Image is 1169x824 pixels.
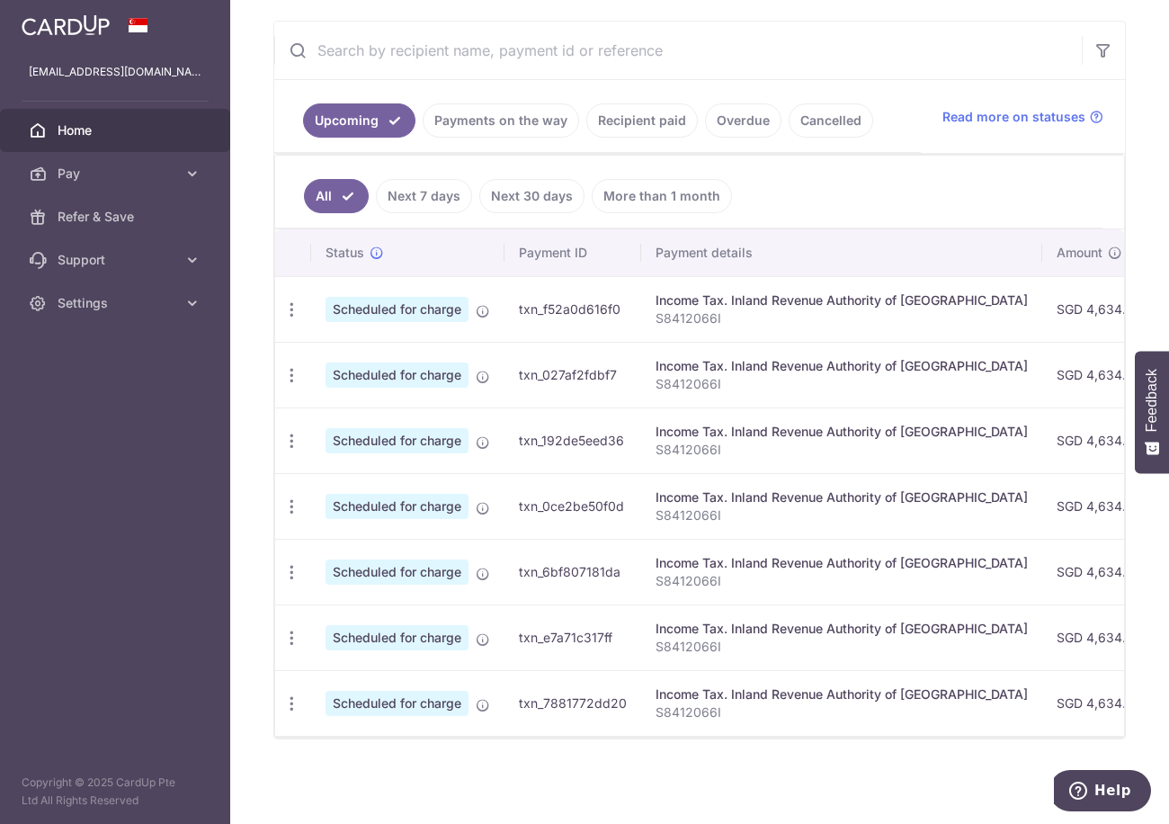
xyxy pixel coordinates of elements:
[656,703,1028,721] p: S8412066I
[274,22,1082,79] input: Search by recipient name, payment id or reference
[326,428,468,453] span: Scheduled for charge
[1054,770,1151,815] iframe: Opens a widget where you can find more information
[789,103,873,138] a: Cancelled
[58,165,176,183] span: Pay
[1042,539,1154,605] td: SGD 4,634.21
[504,408,641,473] td: txn_192de5eed36
[22,14,110,36] img: CardUp
[504,229,641,276] th: Payment ID
[326,244,364,262] span: Status
[58,121,176,139] span: Home
[326,494,468,519] span: Scheduled for charge
[656,554,1028,572] div: Income Tax. Inland Revenue Authority of [GEOGRAPHIC_DATA]
[705,103,781,138] a: Overdue
[29,63,201,81] p: [EMAIL_ADDRESS][DOMAIN_NAME]
[1042,408,1154,473] td: SGD 4,634.21
[942,108,1085,126] span: Read more on statuses
[656,620,1028,638] div: Income Tax. Inland Revenue Authority of [GEOGRAPHIC_DATA]
[656,488,1028,506] div: Income Tax. Inland Revenue Authority of [GEOGRAPHIC_DATA]
[656,685,1028,703] div: Income Tax. Inland Revenue Authority of [GEOGRAPHIC_DATA]
[504,670,641,736] td: txn_7881772dd20
[586,103,698,138] a: Recipient paid
[58,294,176,312] span: Settings
[58,251,176,269] span: Support
[504,276,641,342] td: txn_f52a0d616f0
[641,229,1042,276] th: Payment details
[656,375,1028,393] p: S8412066I
[592,179,732,213] a: More than 1 month
[656,441,1028,459] p: S8412066I
[326,625,468,650] span: Scheduled for charge
[656,309,1028,327] p: S8412066I
[326,297,468,322] span: Scheduled for charge
[656,357,1028,375] div: Income Tax. Inland Revenue Authority of [GEOGRAPHIC_DATA]
[326,560,468,585] span: Scheduled for charge
[1042,605,1154,670] td: SGD 4,634.21
[1135,351,1169,473] button: Feedback - Show survey
[504,605,641,670] td: txn_e7a71c317ff
[376,179,472,213] a: Next 7 days
[656,291,1028,309] div: Income Tax. Inland Revenue Authority of [GEOGRAPHIC_DATA]
[656,423,1028,441] div: Income Tax. Inland Revenue Authority of [GEOGRAPHIC_DATA]
[656,638,1028,656] p: S8412066I
[1042,276,1154,342] td: SGD 4,634.21
[58,208,176,226] span: Refer & Save
[1144,369,1160,432] span: Feedback
[304,179,369,213] a: All
[504,539,641,605] td: txn_6bf807181da
[326,363,468,388] span: Scheduled for charge
[423,103,579,138] a: Payments on the way
[1057,244,1102,262] span: Amount
[1042,342,1154,408] td: SGD 4,634.21
[479,179,584,213] a: Next 30 days
[326,691,468,716] span: Scheduled for charge
[656,572,1028,590] p: S8412066I
[504,342,641,408] td: txn_027af2fdbf7
[303,103,415,138] a: Upcoming
[1042,473,1154,539] td: SGD 4,634.21
[656,506,1028,524] p: S8412066I
[942,108,1103,126] a: Read more on statuses
[1042,670,1154,736] td: SGD 4,634.21
[504,473,641,539] td: txn_0ce2be50f0d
